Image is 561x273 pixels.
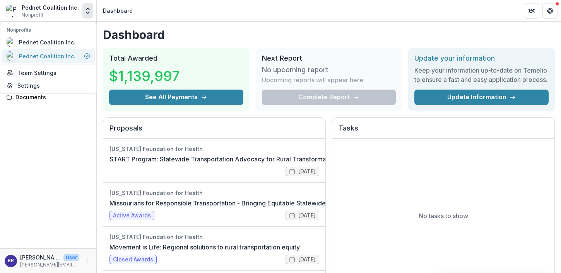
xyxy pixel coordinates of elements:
button: Partners [524,3,539,19]
button: Get Help [542,3,558,19]
p: [PERSON_NAME] [20,253,60,261]
img: Pednet Coalition Inc. [6,5,19,17]
span: Nonprofit [22,12,43,19]
div: Becky Reed [8,258,14,263]
p: User [63,254,79,261]
div: Documents [15,93,87,101]
h3: $1,139,997 [109,66,180,86]
a: Missourians for Responsible Transportation - Bringing Equitable Statewide Transportation Planning... [109,198,441,208]
div: Pednet Coalition Inc. [22,3,79,12]
h2: Next Report [262,54,396,63]
div: Dashboard [103,7,133,15]
h2: Update your information [414,54,549,63]
p: Upcoming reports will appear here. [262,75,365,85]
button: More [82,256,92,266]
button: See All Payments [109,90,243,105]
a: Movement is Life: Regional solutions to rural transportation equity [109,242,300,252]
h2: Total Awarded [109,54,243,63]
a: Documents [3,91,93,103]
h3: No upcoming report [262,66,328,74]
h2: Proposals [109,124,319,139]
h2: Tasks [339,124,548,139]
a: START Program: Statewide Transportation Advocacy for Rural Transformation [109,154,337,164]
a: Update Information [414,90,549,105]
nav: breadcrumb [100,5,136,16]
h3: Keep your information up-to-date on Temelio to ensure a fast and easy application process. [414,66,549,84]
p: [PERSON_NAME][EMAIL_ADDRESS][DOMAIN_NAME] [20,261,79,268]
h1: Dashboard [103,28,555,42]
p: No tasks to show [419,211,468,220]
button: Open entity switcher [82,3,93,19]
